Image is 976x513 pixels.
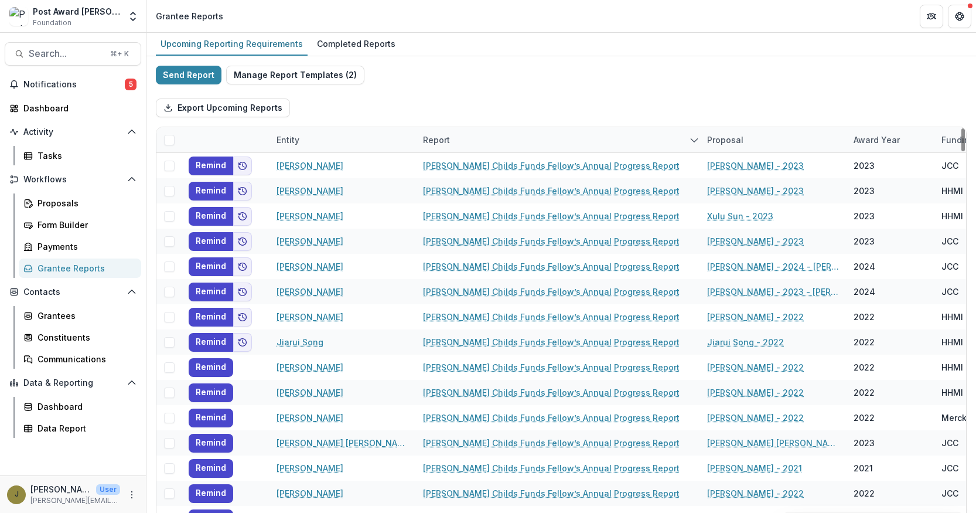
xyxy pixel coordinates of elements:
a: [PERSON_NAME] Childs Funds Fellow’s Annual Progress Report [423,185,680,197]
div: JCC [941,260,958,273]
div: 2022 [854,336,875,348]
button: Get Help [948,5,971,28]
button: Add to friends [233,207,252,226]
a: [PERSON_NAME] Childs Funds Fellow’s Annual Progress Report [423,437,680,449]
div: 2023 [854,185,875,197]
a: [PERSON_NAME] - 2022 [707,487,804,500]
button: Remind [189,232,233,251]
div: HHMI [941,361,963,373]
button: Open Contacts [5,283,141,301]
div: Report [416,127,700,152]
a: [PERSON_NAME] [277,185,343,197]
a: [PERSON_NAME] - 2023 [707,185,804,197]
button: Add to friends [233,157,252,175]
span: 5 [125,79,136,90]
div: Proposal [700,127,847,152]
button: Add to friends [233,182,252,201]
div: 2022 [854,412,875,424]
div: 2022 [854,487,875,500]
button: Remind [189,484,233,503]
span: Activity [23,127,122,137]
a: Xulu Sun - 2023 [707,210,773,222]
div: Proposal [700,134,750,146]
button: Add to friends [233,257,252,276]
a: [PERSON_NAME] [277,235,343,247]
a: [PERSON_NAME] [277,286,343,298]
a: [PERSON_NAME] - 2021 [707,462,802,474]
div: Dashboard [37,400,132,413]
button: Remind [189,358,233,377]
a: [PERSON_NAME] [277,159,343,172]
a: Upcoming Reporting Requirements [156,33,308,56]
span: Notifications [23,80,125,90]
a: Communications [19,349,141,369]
button: Remind [189,409,233,427]
button: Remind [189,207,233,226]
a: [PERSON_NAME] - 2024 - [PERSON_NAME] Childs Memorial Fund - Fellowship Application [707,260,840,273]
button: Remind [189,157,233,175]
a: Tasks [19,146,141,165]
a: [PERSON_NAME] [277,361,343,373]
div: Entity [269,127,416,152]
button: Remind [189,182,233,201]
a: Jiarui Song [277,336,323,348]
button: Add to friends [233,283,252,301]
button: Manage Report Templates (2) [226,66,364,84]
span: Data & Reporting [23,378,122,388]
a: Form Builder [19,215,141,235]
div: 2023 [854,437,875,449]
div: Proposals [37,197,132,209]
nav: breadcrumb [151,8,228,25]
a: Jiarui Song - 2022 [707,336,784,348]
button: Partners [920,5,943,28]
a: [PERSON_NAME] Childs Funds Fellow’s Annual Progress Report [423,386,680,399]
a: [PERSON_NAME] [277,210,343,222]
div: Jamie [15,491,19,498]
a: Dashboard [5,98,141,118]
button: Open entity switcher [125,5,141,28]
button: Export Upcoming Reports [156,98,290,117]
button: Open Activity [5,123,141,141]
div: HHMI [941,185,963,197]
div: 2022 [854,386,875,399]
button: More [125,488,139,502]
button: Remind [189,459,233,478]
a: [PERSON_NAME] - 2022 [707,386,804,399]
button: Remind [189,333,233,352]
a: [PERSON_NAME] Childs Funds Fellow’s Annual Progress Report [423,286,680,298]
a: [PERSON_NAME] - 2022 [707,361,804,373]
div: Post Award [PERSON_NAME] Childs Memorial Fund [33,5,120,18]
div: Completed Reports [312,35,400,52]
a: Grantees [19,306,141,325]
div: Upcoming Reporting Requirements [156,35,308,52]
a: [PERSON_NAME] Childs Funds Fellow’s Annual Progress Report [423,336,680,348]
a: [PERSON_NAME] - 2023 - [PERSON_NAME] Childs Memorial Fund - Fellowship Application [707,286,840,298]
div: ⌘ + K [108,47,131,60]
div: 2024 [854,260,875,273]
a: Constituents [19,328,141,347]
a: [PERSON_NAME] [277,487,343,500]
div: Communications [37,353,132,365]
span: Contacts [23,287,122,297]
a: [PERSON_NAME] - 2023 [707,159,804,172]
div: Grantee Reports [156,10,223,22]
button: Remind [189,308,233,327]
a: Payments [19,237,141,256]
button: Remind [189,383,233,402]
div: 2023 [854,210,875,222]
div: HHMI [941,210,963,222]
p: [PERSON_NAME][EMAIL_ADDRESS][PERSON_NAME][DOMAIN_NAME] [30,495,120,506]
div: Award Year [847,134,907,146]
div: Grantees [37,310,132,322]
a: [PERSON_NAME] Childs Funds Fellow’s Annual Progress Report [423,487,680,500]
a: [PERSON_NAME] [277,386,343,399]
div: Award Year [847,127,934,152]
div: 2023 [854,159,875,172]
a: [PERSON_NAME] Childs Funds Fellow’s Annual Progress Report [423,412,680,424]
a: Proposals [19,193,141,213]
a: Completed Reports [312,33,400,56]
a: Dashboard [19,397,141,416]
div: Data Report [37,422,132,434]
